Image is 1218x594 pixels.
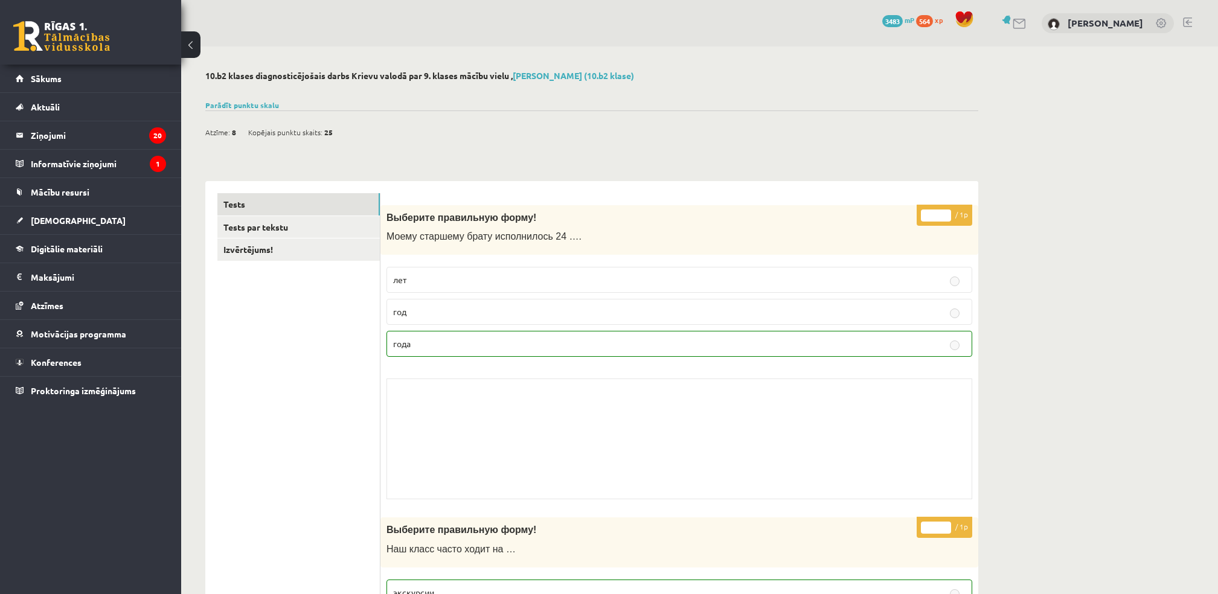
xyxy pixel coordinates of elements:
span: Konferences [31,357,82,368]
p: / 1p [917,205,972,226]
span: Atzīmes [31,300,63,311]
span: 25 [324,123,333,141]
legend: Informatīvie ziņojumi [31,150,166,177]
a: Ziņojumi20 [16,121,166,149]
span: Motivācijas programma [31,328,126,339]
a: Atzīmes [16,292,166,319]
a: [PERSON_NAME] (10.b2 klase) [513,70,634,81]
a: 564 xp [916,15,949,25]
span: [DEMOGRAPHIC_DATA] [31,215,126,226]
h2: 10.b2 klases diagnosticējošais darbs Krievu valodā par 9. klases mācību vielu , [205,71,978,81]
span: Aktuāli [31,101,60,112]
a: [PERSON_NAME] [1068,17,1143,29]
span: год [393,306,406,317]
a: Parādīt punktu skalu [205,100,279,110]
span: Proktoringa izmēģinājums [31,385,136,396]
a: Maksājumi [16,263,166,291]
span: 8 [232,123,236,141]
img: Aldis Smirnovs [1048,18,1060,30]
span: Atzīme: [205,123,230,141]
legend: Maksājumi [31,263,166,291]
input: год [950,308,960,318]
span: года [393,338,411,349]
a: Izvērtējums! [217,238,380,261]
a: Rīgas 1. Tālmācības vidusskola [13,21,110,51]
a: Konferences [16,348,166,376]
a: Proktoringa izmēģinājums [16,377,166,404]
a: Sākums [16,65,166,92]
a: Motivācijas programma [16,320,166,348]
span: xp [935,15,943,25]
span: Выберите правильную форму! [386,525,536,535]
span: Выберите правильную форму! [386,212,536,223]
p: / 1p [917,517,972,538]
span: лет [393,274,406,285]
input: года [950,340,960,350]
i: 1 [150,156,166,172]
i: 20 [149,127,166,144]
a: [DEMOGRAPHIC_DATA] [16,206,166,234]
a: Informatīvie ziņojumi1 [16,150,166,177]
span: 564 [916,15,933,27]
span: mP [905,15,914,25]
input: лет [950,276,960,286]
span: 3483 [882,15,903,27]
a: Tests par tekstu [217,216,380,238]
a: 3483 mP [882,15,914,25]
span: Mācību resursi [31,187,89,197]
a: Tests [217,193,380,216]
a: Digitālie materiāli [16,235,166,263]
span: Моему старшему брату исполнилось 24 …. [386,231,582,241]
a: Mācību resursi [16,178,166,206]
span: Наш класс часто ходит на … [386,544,516,554]
legend: Ziņojumi [31,121,166,149]
span: Kopējais punktu skaits: [248,123,322,141]
span: Digitālie materiāli [31,243,103,254]
span: Sākums [31,73,62,84]
a: Aktuāli [16,93,166,121]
